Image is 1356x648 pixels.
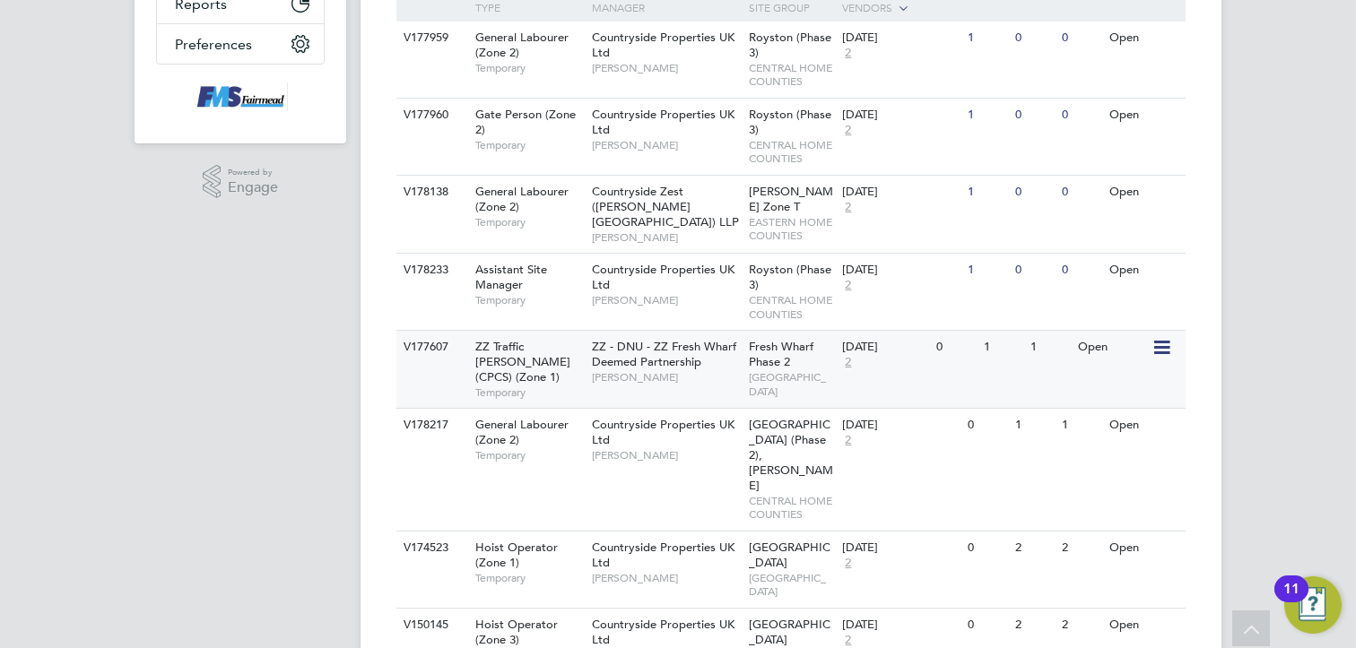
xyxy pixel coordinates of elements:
[1057,254,1104,287] div: 0
[749,215,834,243] span: EASTERN HOME COUNTIES
[1057,409,1104,442] div: 1
[749,184,833,214] span: [PERSON_NAME] Zone T
[1011,176,1057,209] div: 0
[842,556,854,571] span: 2
[475,61,583,75] span: Temporary
[203,165,279,199] a: Powered byEngage
[963,99,1010,132] div: 1
[749,494,834,522] span: CENTRAL HOME COUNTIES
[475,293,583,307] span: Temporary
[1105,609,1183,642] div: Open
[592,370,740,384] span: [PERSON_NAME]
[592,138,740,152] span: [PERSON_NAME]
[399,176,462,209] div: V178138
[842,46,854,61] span: 2
[399,531,462,565] div: V174523
[475,107,576,137] span: Gate Person (Zone 2)
[156,82,325,111] a: Go to home page
[1011,254,1057,287] div: 0
[475,617,558,647] span: Hoist Operator (Zone 3)
[592,262,734,292] span: Countryside Properties UK Ltd
[842,633,854,648] span: 2
[592,184,739,229] span: Countryside Zest ([PERSON_NAME][GEOGRAPHIC_DATA]) LLP
[1057,609,1104,642] div: 2
[932,331,978,364] div: 0
[842,123,854,138] span: 2
[1105,254,1183,287] div: Open
[1057,22,1104,55] div: 0
[749,370,834,398] span: [GEOGRAPHIC_DATA]
[842,278,854,293] span: 2
[475,417,569,447] span: General Labourer (Zone 2)
[592,230,740,245] span: [PERSON_NAME]
[963,609,1010,642] div: 0
[1105,99,1183,132] div: Open
[749,107,831,137] span: Royston (Phase 3)
[592,61,740,75] span: [PERSON_NAME]
[1011,409,1057,442] div: 1
[1284,576,1342,634] button: Open Resource Center, 11 new notifications
[749,417,833,493] span: [GEOGRAPHIC_DATA] (Phase 2), [PERSON_NAME]
[842,30,959,46] div: [DATE]
[1011,609,1057,642] div: 2
[399,331,462,364] div: V177607
[1011,22,1057,55] div: 0
[749,138,834,166] span: CENTRAL HOME COUNTIES
[963,22,1010,55] div: 1
[475,540,558,570] span: Hoist Operator (Zone 1)
[475,385,583,400] span: Temporary
[842,263,959,278] div: [DATE]
[842,108,959,123] div: [DATE]
[1011,99,1057,132] div: 0
[963,176,1010,209] div: 1
[592,540,734,570] span: Countryside Properties UK Ltd
[749,262,831,292] span: Royston (Phase 3)
[1011,531,1057,565] div: 2
[475,262,547,292] span: Assistant Site Manager
[475,448,583,462] span: Temporary
[963,254,1010,287] div: 1
[1283,589,1299,612] div: 11
[749,293,834,321] span: CENTRAL HOME COUNTIES
[1105,176,1183,209] div: Open
[592,107,734,137] span: Countryside Properties UK Ltd
[749,61,834,89] span: CENTRAL HOME COUNTIES
[592,617,734,647] span: Countryside Properties UK Ltd
[399,22,462,55] div: V177959
[475,184,569,214] span: General Labourer (Zone 2)
[842,540,959,556] div: [DATE]
[475,339,570,384] span: ZZ Traffic [PERSON_NAME] (CPCS) (Zone 1)
[592,339,736,369] span: ZZ - DNU - ZZ Fresh Wharf Deemed Partnership
[592,417,734,447] span: Countryside Properties UK Ltd
[1105,22,1183,55] div: Open
[842,355,854,370] span: 2
[157,24,324,64] button: Preferences
[749,540,830,570] span: [GEOGRAPHIC_DATA]
[228,165,278,180] span: Powered by
[963,409,1010,442] div: 0
[749,339,813,369] span: Fresh Wharf Phase 2
[399,609,462,642] div: V150145
[749,571,834,599] span: [GEOGRAPHIC_DATA]
[963,531,1010,565] div: 0
[842,200,854,215] span: 2
[842,185,959,200] div: [DATE]
[399,99,462,132] div: V177960
[193,82,288,111] img: f-mead-logo-retina.png
[592,293,740,307] span: [PERSON_NAME]
[399,254,462,287] div: V178233
[592,30,734,60] span: Countryside Properties UK Ltd
[475,215,583,229] span: Temporary
[1057,99,1104,132] div: 0
[475,138,583,152] span: Temporary
[592,571,740,585] span: [PERSON_NAME]
[399,409,462,442] div: V178217
[475,30,569,60] span: General Labourer (Zone 2)
[749,30,831,60] span: Royston (Phase 3)
[1057,531,1104,565] div: 2
[842,340,927,355] div: [DATE]
[592,448,740,462] span: [PERSON_NAME]
[1105,531,1183,565] div: Open
[842,618,959,633] div: [DATE]
[1073,331,1152,364] div: Open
